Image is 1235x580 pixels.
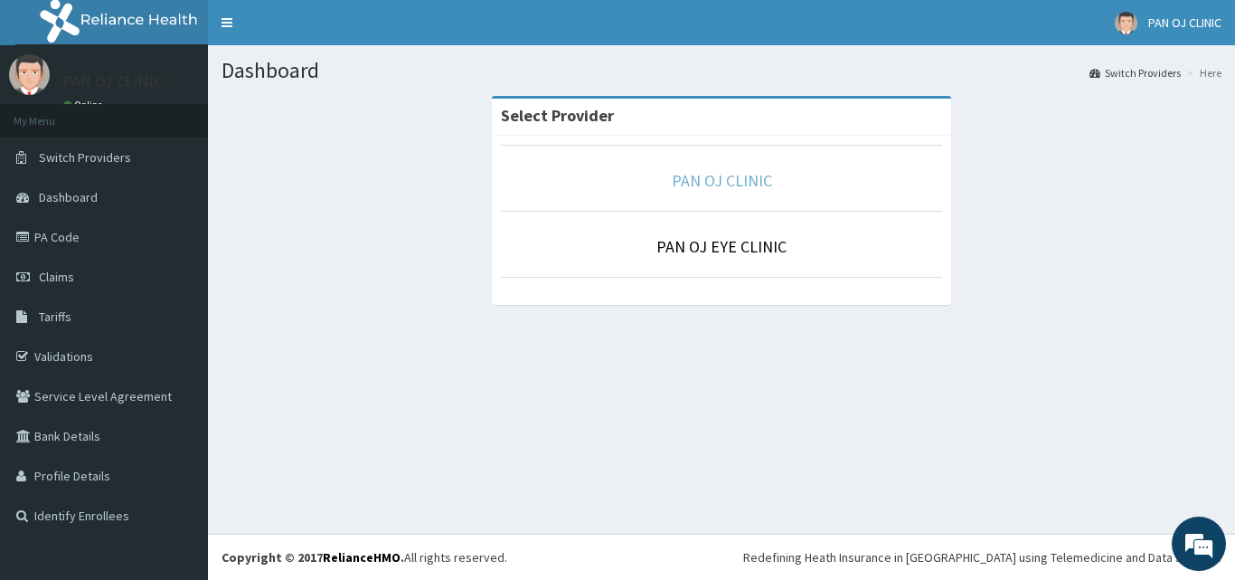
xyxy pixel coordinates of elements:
a: Online [63,99,107,111]
strong: Copyright © 2017 . [222,549,404,566]
div: Redefining Heath Insurance in [GEOGRAPHIC_DATA] using Telemedicine and Data Science! [743,548,1221,566]
h1: Dashboard [222,59,1221,82]
a: Switch Providers [1089,65,1181,81]
span: PAN OJ CLINIC [1148,14,1221,31]
span: Tariffs [39,309,71,325]
span: Claims [39,269,74,285]
img: User Image [9,54,50,95]
a: PAN OJ EYE CLINIC [656,236,787,257]
span: Switch Providers [39,149,131,166]
footer: All rights reserved. [208,534,1235,580]
a: RelianceHMO [323,549,401,566]
p: PAN OJ CLINIC [63,73,163,90]
strong: Select Provider [501,105,614,126]
li: Here [1183,65,1221,81]
a: PAN OJ CLINIC [672,170,772,191]
span: Dashboard [39,189,98,205]
img: User Image [1115,12,1137,34]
